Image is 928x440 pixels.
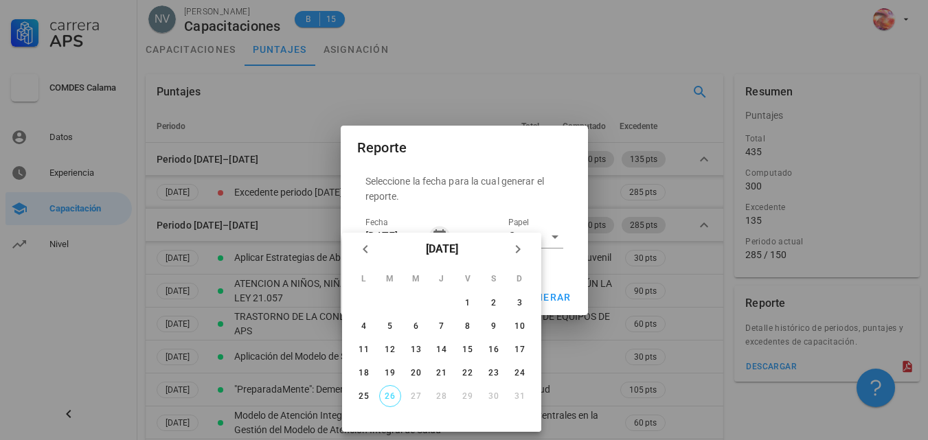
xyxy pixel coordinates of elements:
div: 12 [379,345,401,354]
label: Papel [508,218,529,228]
div: PapelCarta [508,226,563,248]
button: 7 [431,315,453,337]
button: 9 [482,315,504,337]
div: 7 [431,321,453,331]
div: 4 [353,321,375,331]
button: 17 [508,338,530,360]
div: 14 [431,345,453,354]
div: 9 [482,321,504,331]
button: 6 [405,315,427,337]
button: 23 [482,362,504,384]
button: 1 [457,292,479,314]
div: 16 [482,345,504,354]
button: 25 [353,385,375,407]
div: 1 [457,298,479,308]
div: 17 [508,345,530,354]
button: 24 [508,362,530,384]
button: 12 [379,338,401,360]
button: 4 [353,315,375,337]
th: M [403,267,428,290]
button: Próximo mes [506,237,530,262]
button: 20 [405,362,427,384]
th: L [352,267,376,290]
div: 13 [405,345,427,354]
button: 8 [457,315,479,337]
div: 21 [431,368,453,378]
th: M [378,267,403,290]
div: 2 [482,298,504,308]
div: 25 [353,391,375,401]
button: 11 [353,338,375,360]
button: generar [516,285,577,310]
div: 3 [508,298,530,308]
div: 18 [353,368,375,378]
button: 10 [508,315,530,337]
button: 18 [353,362,375,384]
button: 21 [431,362,453,384]
p: Seleccione la fecha para la cual generar el reporte. [365,174,563,204]
button: 3 [508,292,530,314]
div: 23 [482,368,504,378]
button: [DATE] [420,235,464,263]
button: 5 [379,315,401,337]
th: V [455,267,480,290]
button: 26 [379,385,401,407]
button: 22 [457,362,479,384]
div: 10 [508,321,530,331]
div: 8 [457,321,479,331]
th: S [482,267,506,290]
div: 26 [380,391,400,401]
div: 11 [353,345,375,354]
button: 14 [431,338,453,360]
label: Fecha [365,218,387,228]
button: 2 [482,292,504,314]
div: 22 [457,368,479,378]
div: 19 [379,368,401,378]
button: 16 [482,338,504,360]
button: 19 [379,362,401,384]
div: 15 [457,345,479,354]
th: J [429,267,454,290]
div: Reporte [357,137,407,159]
div: 20 [405,368,427,378]
button: Mes anterior [353,237,378,262]
button: 15 [457,338,479,360]
div: 6 [405,321,427,331]
div: Carta [508,231,534,243]
div: 24 [508,368,530,378]
span: generar [521,292,571,303]
button: 13 [405,338,427,360]
th: D [507,267,532,290]
div: 5 [379,321,401,331]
